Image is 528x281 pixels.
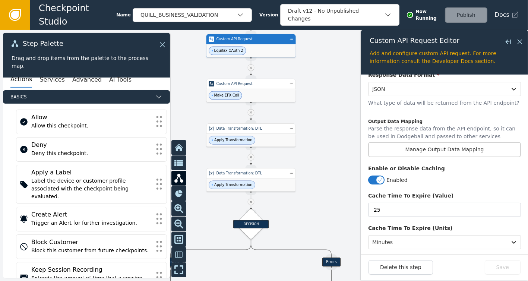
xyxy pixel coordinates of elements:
[31,113,152,122] div: Allow
[214,138,252,143] span: Apply Transformation
[31,122,152,130] div: Allow this checkpoint.
[31,177,152,201] div: Label the device or customer profile associated with the checkpoint being evaluated.
[31,247,152,255] div: Block this customer from future checkpoints.
[216,37,286,42] div: Custom API Request
[214,48,243,53] span: Equifax OAuth 2
[368,125,521,142] p: Parse the response data from the API endpoint, so it can be used in Dodgeball and passed to other...
[140,11,237,19] div: QUILL_BUSINESS_VALIDATION
[12,54,161,70] div: Drag and drop items from the palette to the process map.
[368,142,521,157] button: Manage Output Data Mapping
[116,12,131,18] span: Name
[368,203,521,217] input: Enter a number from 1 to 1000
[72,72,102,88] button: Advanced
[133,8,252,22] button: QUILL_BUSINESS_VALIDATION
[23,40,63,47] span: Step Palette
[495,10,519,19] a: Docs
[158,258,183,266] div: No Errors
[31,140,152,149] div: Deny
[39,72,64,88] button: Services
[216,126,286,131] div: Data Transformation: DTL
[386,176,408,184] label: Enabled
[368,99,521,107] p: What type of data will be returned from the API endpoint?
[10,72,32,88] button: Actions
[280,4,399,26] button: Draft v12 - No Unpublished Changes
[214,93,239,98] span: Make EFX Call
[31,210,152,219] div: Create Alert
[368,224,453,232] label: Cache Time To Expire (Units)
[370,37,459,44] span: Custom API Request Editor
[216,81,286,86] div: Custom API Request
[259,12,278,18] span: Version
[31,149,152,157] div: Deny this checkpoint.
[368,71,440,79] label: Response Data Format
[10,94,152,100] span: Basics
[369,260,433,275] button: Delete this step
[214,182,252,187] span: Apply Transformation
[39,1,116,28] span: Checkpoint Studio
[495,10,509,19] span: Docs
[368,119,423,124] span: Output Data Mapping
[31,219,152,227] div: Trigger an Alert for further investigation.
[109,72,132,88] button: AI Tools
[31,265,152,274] div: Keep Session Recording
[31,238,152,247] div: Block Customer
[416,8,439,22] span: Now Running
[233,220,269,228] div: DECISION
[368,192,453,200] label: Cache Time To Expire (Value)
[31,168,152,177] div: Apply a Label
[370,50,519,65] div: Add and configure custom API request. For more information consult the Developer Docs section.
[322,258,341,266] div: Errors
[216,171,286,176] div: Data Transformation: DTL
[368,165,445,173] label: Enable or Disable Caching
[288,7,384,23] div: Draft v12 - No Unpublished Changes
